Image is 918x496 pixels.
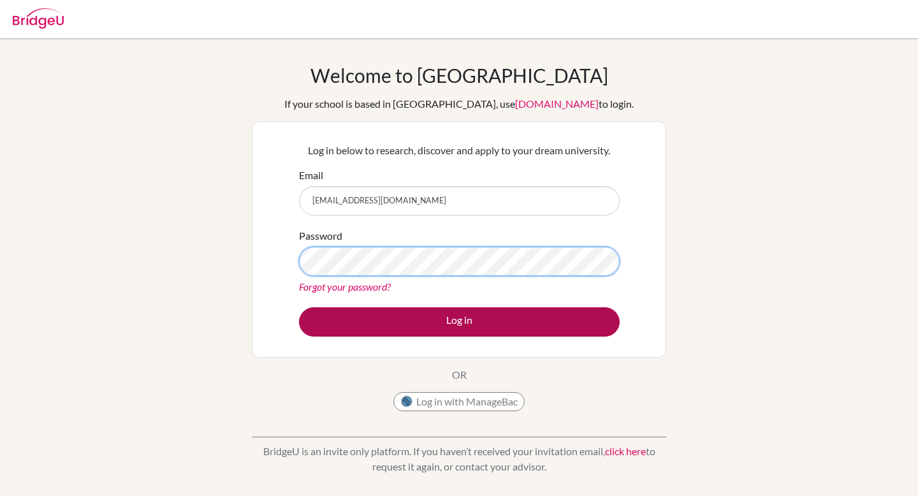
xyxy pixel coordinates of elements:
p: OR [452,367,467,383]
button: Log in with ManageBac [393,392,525,411]
div: If your school is based in [GEOGRAPHIC_DATA], use to login. [284,96,634,112]
label: Email [299,168,323,183]
a: click here [605,445,646,457]
h1: Welcome to [GEOGRAPHIC_DATA] [310,64,608,87]
a: [DOMAIN_NAME] [515,98,599,110]
label: Password [299,228,342,244]
img: Bridge-U [13,8,64,29]
p: Log in below to research, discover and apply to your dream university. [299,143,620,158]
button: Log in [299,307,620,337]
a: Forgot your password? [299,281,391,293]
p: BridgeU is an invite only platform. If you haven’t received your invitation email, to request it ... [252,444,666,474]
